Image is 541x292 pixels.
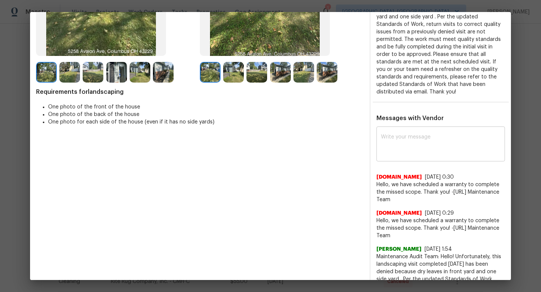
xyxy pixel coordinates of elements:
[376,217,505,239] span: Hello, we have scheduled a warranty to complete the missed scope. Thank you! -[URL] Maintenance Team
[425,247,452,252] span: [DATE] 1:54
[376,173,422,181] span: [DOMAIN_NAME]
[48,111,364,118] li: One photo of the back of the house
[376,181,505,203] span: Hello, we have scheduled a warranty to complete the missed scope. Thank you! -[URL] Maintenance Team
[48,103,364,111] li: One photo of the front of the house
[376,209,422,217] span: [DOMAIN_NAME]
[425,175,454,180] span: [DATE] 0:30
[48,118,364,126] li: One photo for each side of the house (even if it has no side yards)
[376,245,422,253] span: [PERSON_NAME]
[425,211,454,216] span: [DATE] 0:29
[36,88,364,96] span: Requirements for landscaping
[376,115,444,121] span: Messages with Vendor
